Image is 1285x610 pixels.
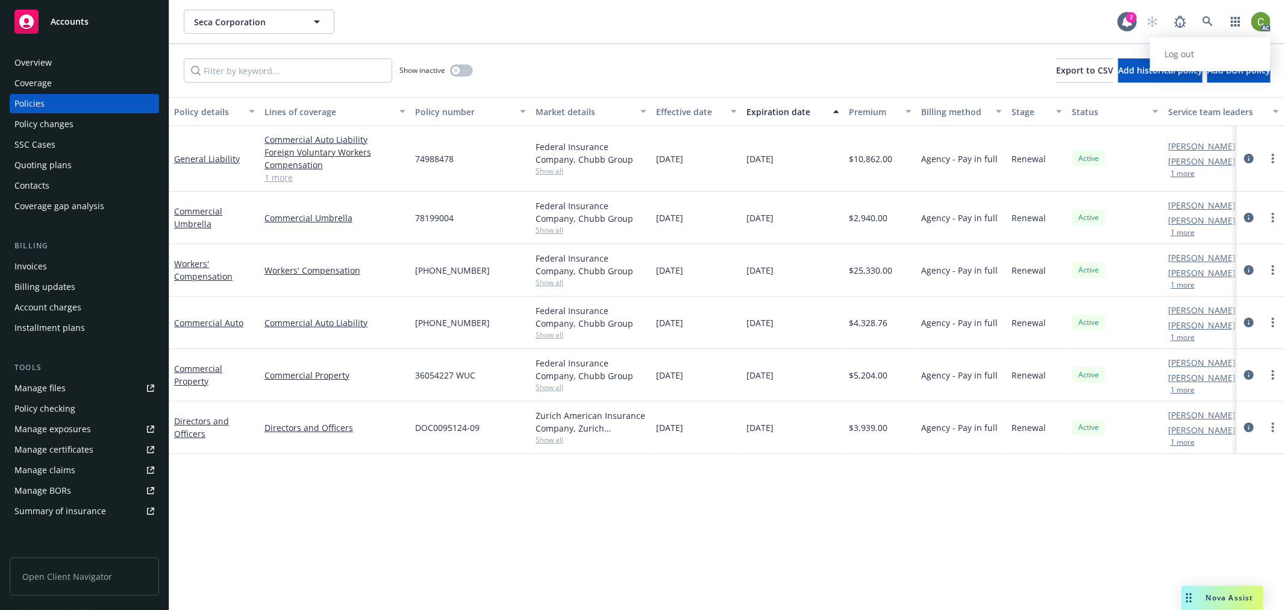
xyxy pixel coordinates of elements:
div: Federal Insurance Company, Chubb Group [536,304,646,330]
span: 36054227 WUC [415,369,475,382]
div: Federal Insurance Company, Chubb Group [536,357,646,382]
a: Directors and Officers [264,421,405,434]
button: Policy details [169,97,260,126]
span: Renewal [1011,421,1046,434]
div: Stage [1011,105,1049,118]
button: 1 more [1171,439,1195,446]
div: SSC Cases [14,135,55,154]
span: [DATE] [746,421,774,434]
span: $10,862.00 [849,152,892,165]
span: Agency - Pay in full [921,316,998,329]
a: Accounts [10,5,159,39]
a: Log out [1150,42,1271,66]
button: Nova Assist [1181,586,1263,610]
a: Commercial Auto Liability [264,316,405,329]
a: Manage files [10,379,159,398]
div: Summary of insurance [14,502,106,521]
div: Invoices [14,257,47,276]
a: Start snowing [1140,10,1165,34]
a: Manage exposures [10,420,159,439]
span: Agency - Pay in full [921,152,998,165]
a: more [1266,315,1280,330]
div: Expiration date [746,105,826,118]
span: Seca Corporation [194,16,298,28]
a: circleInformation [1242,420,1256,435]
button: Export to CSV [1056,58,1113,83]
span: Renewal [1011,316,1046,329]
div: Coverage gap analysis [14,197,104,216]
button: 1 more [1171,281,1195,289]
a: [PERSON_NAME] [1168,409,1236,421]
a: [PERSON_NAME] [1168,140,1236,152]
div: Contacts [14,176,49,195]
span: [PHONE_NUMBER] [415,316,490,329]
div: Manage files [14,379,66,398]
span: [DATE] [656,421,683,434]
a: Foreign Voluntary Workers Compensation [264,146,405,171]
input: Filter by keyword... [184,58,392,83]
span: Show all [536,382,646,392]
span: Accounts [51,17,89,27]
span: [DATE] [746,369,774,382]
span: Renewal [1011,264,1046,277]
span: Export to CSV [1056,64,1113,76]
span: Show all [536,277,646,288]
button: 1 more [1171,170,1195,177]
span: 78199004 [415,212,454,224]
a: circleInformation [1242,263,1256,277]
a: Account charges [10,298,159,317]
span: Show all [536,330,646,340]
a: SSC Cases [10,135,159,154]
a: Workers' Compensation [264,264,405,277]
span: $4,328.76 [849,316,887,329]
button: Market details [531,97,651,126]
a: [PERSON_NAME] [1168,199,1236,212]
a: Policies [10,94,159,113]
span: DOC0095124-09 [415,421,480,434]
a: Policy changes [10,115,159,134]
div: Account charges [14,298,81,317]
div: Federal Insurance Company, Chubb Group [536,200,646,225]
span: [PHONE_NUMBER] [415,264,490,277]
span: Nova Assist [1206,593,1254,603]
div: Analytics hub [10,545,159,557]
span: $2,940.00 [849,212,887,224]
div: Billing method [921,105,989,118]
a: [PERSON_NAME] [1168,155,1236,168]
button: Stage [1007,97,1067,126]
a: Manage BORs [10,481,159,500]
span: Show all [536,166,646,176]
button: Policy number [410,97,531,126]
a: more [1266,368,1280,382]
div: Policies [14,94,45,113]
a: [PERSON_NAME] [1168,214,1236,227]
div: Coverage [14,74,52,93]
a: circleInformation [1242,315,1256,330]
a: Commercial Property [264,369,405,382]
div: Status [1072,105,1145,118]
a: Directors and Officers [174,415,229,439]
a: Installment plans [10,318,159,338]
span: Active [1077,265,1101,275]
a: more [1266,263,1280,277]
span: 74988478 [415,152,454,165]
div: Federal Insurance Company, Chubb Group [536,140,646,166]
a: [PERSON_NAME] [1168,319,1236,332]
div: Policy number [415,105,513,118]
a: Manage claims [10,461,159,480]
div: Tools [10,362,159,374]
a: more [1266,210,1280,225]
button: Service team leaders [1163,97,1284,126]
div: Zurich American Insurance Company, Zurich Insurance Group [536,409,646,435]
a: Report a Bug [1168,10,1192,34]
span: Agency - Pay in full [921,212,998,224]
a: Commercial Property [174,363,222,387]
span: [DATE] [746,264,774,277]
a: [PERSON_NAME] [1168,424,1236,436]
button: 1 more [1171,386,1195,394]
div: Billing updates [14,277,75,297]
a: Manage certificates [10,440,159,459]
div: Manage exposures [14,420,91,439]
span: Agency - Pay in full [921,369,998,382]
